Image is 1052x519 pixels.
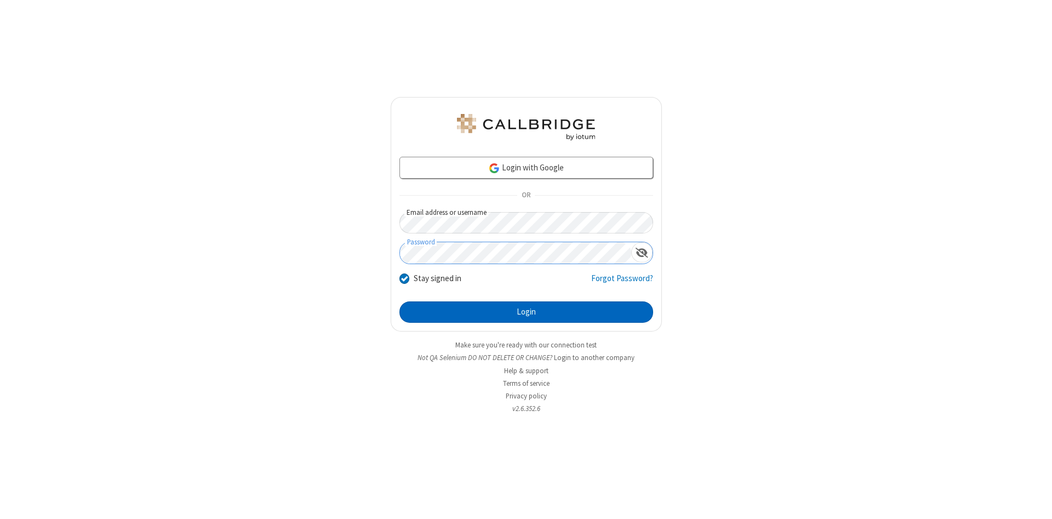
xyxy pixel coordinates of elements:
label: Stay signed in [414,272,461,285]
a: Privacy policy [506,391,547,401]
a: Help & support [504,366,548,375]
a: Forgot Password? [591,272,653,293]
a: Login with Google [399,157,653,179]
iframe: Chat [1025,491,1044,511]
span: OR [517,188,535,203]
input: Password [400,242,631,264]
button: Login [399,301,653,323]
input: Email address or username [399,212,653,233]
div: Show password [631,242,653,263]
li: Not QA Selenium DO NOT DELETE OR CHANGE? [391,352,662,363]
img: QA Selenium DO NOT DELETE OR CHANGE [455,114,597,140]
img: google-icon.png [488,162,500,174]
a: Make sure you're ready with our connection test [455,340,597,350]
li: v2.6.352.6 [391,403,662,414]
a: Terms of service [503,379,550,388]
button: Login to another company [554,352,634,363]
